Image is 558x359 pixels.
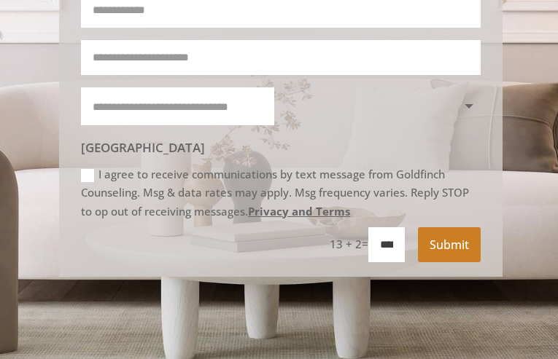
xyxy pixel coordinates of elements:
[330,237,362,251] span: 13 + 2
[248,204,350,218] a: Privacy and Terms
[81,138,481,159] span: [GEOGRAPHIC_DATA]
[81,165,481,221] label: I agree to receive communications by text message from Goldfinch Counseling. Msg & data rates may...
[328,227,405,262] p: =
[418,227,481,262] button: Submit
